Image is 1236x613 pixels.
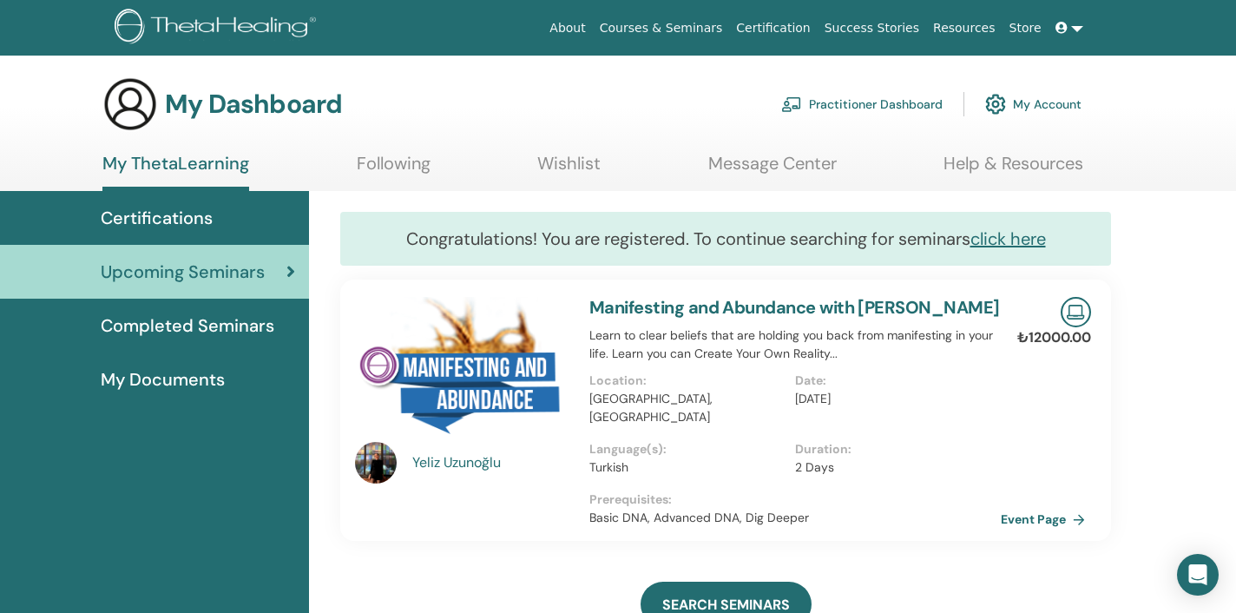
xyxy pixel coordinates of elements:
[593,12,730,44] a: Courses & Seminars
[589,372,785,390] p: Location :
[985,89,1006,119] img: cog.svg
[101,313,274,339] span: Completed Seminars
[795,458,990,477] p: 2 Days
[1003,12,1049,44] a: Store
[589,390,785,426] p: [GEOGRAPHIC_DATA], [GEOGRAPHIC_DATA]
[115,9,322,48] img: logo.png
[926,12,1003,44] a: Resources
[102,76,158,132] img: generic-user-icon.jpg
[1001,506,1092,532] a: Event Page
[537,153,601,187] a: Wishlist
[781,96,802,112] img: chalkboard-teacher.svg
[542,12,592,44] a: About
[589,296,1000,319] a: Manifesting and Abundance with [PERSON_NAME]
[589,440,785,458] p: Language(s) :
[943,153,1083,187] a: Help & Resources
[355,442,397,484] img: default.jpg
[970,227,1046,250] a: click here
[412,452,573,473] a: Yeliz Uzunoğlu
[708,153,837,187] a: Message Center
[795,372,990,390] p: Date :
[1177,554,1219,596] div: Open Intercom Messenger
[589,509,1001,527] p: Basic DNA, Advanced DNA, Dig Deeper
[589,326,1001,363] p: Learn to clear beliefs that are holding you back from manifesting in your life. Learn you can Cre...
[795,440,990,458] p: Duration :
[357,153,431,187] a: Following
[1061,297,1091,327] img: Live Online Seminar
[101,205,213,231] span: Certifications
[355,297,569,447] img: Manifesting and Abundance
[729,12,817,44] a: Certification
[985,85,1081,123] a: My Account
[101,259,265,285] span: Upcoming Seminars
[818,12,926,44] a: Success Stories
[795,390,990,408] p: [DATE]
[102,153,249,191] a: My ThetaLearning
[340,212,1111,266] div: Congratulations! You are registered. To continue searching for seminars
[781,85,943,123] a: Practitioner Dashboard
[101,366,225,392] span: My Documents
[589,458,785,477] p: Turkish
[165,89,342,120] h3: My Dashboard
[1017,327,1091,348] p: ₺12000.00
[589,491,1001,509] p: Prerequisites :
